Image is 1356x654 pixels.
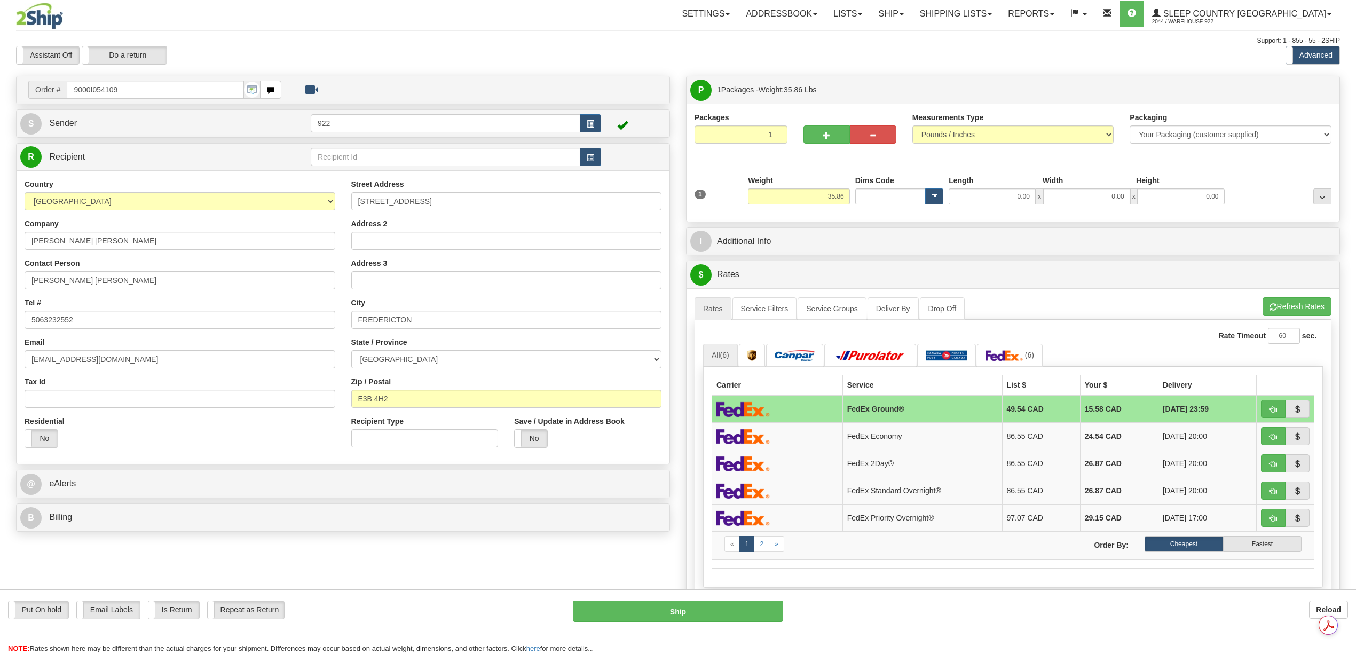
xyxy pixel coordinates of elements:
[25,218,59,229] label: Company
[49,513,72,522] span: Billing
[690,264,712,286] span: $
[695,297,731,320] a: Rates
[20,507,666,529] a: B Billing
[25,258,80,269] label: Contact Person
[351,218,388,229] label: Address 2
[28,81,67,99] span: Order #
[49,152,85,161] span: Recipient
[1002,423,1080,450] td: 86.55 CAD
[1080,477,1158,505] td: 26.87 CAD
[855,175,894,186] label: Dims Code
[515,430,547,447] label: No
[20,113,42,135] span: S
[833,350,908,361] img: Purolator
[720,351,729,359] span: (6)
[1161,9,1326,18] span: Sleep Country [GEOGRAPHIC_DATA]
[842,450,1002,477] td: FedEx 2Day®
[1331,272,1355,381] iframe: chat widget
[1286,46,1339,64] label: Advanced
[870,1,911,27] a: Ship
[805,85,817,94] span: Lbs
[748,175,772,186] label: Weight
[1000,1,1062,27] a: Reports
[20,113,311,135] a: S Sender
[690,79,1336,101] a: P 1Packages -Weight:35.86 Lbs
[25,376,45,387] label: Tax Id
[20,474,42,495] span: @
[20,473,666,495] a: @ eAlerts
[208,601,284,619] label: Repeat as Return
[716,429,770,444] img: FedEx Express®
[926,350,968,361] img: Canada Post
[1013,536,1137,550] label: Order By:
[1002,450,1080,477] td: 86.55 CAD
[148,601,199,619] label: Is Return
[25,416,65,427] label: Residential
[724,536,740,552] a: Previous
[9,601,68,619] label: Put On hold
[784,85,802,94] span: 35.86
[1158,375,1256,396] th: Delivery
[1219,330,1266,341] label: Rate Timeout
[695,190,706,199] span: 1
[842,477,1002,505] td: FedEx Standard Overnight®
[842,395,1002,423] td: FedEx Ground®
[690,231,712,252] span: I
[949,175,974,186] label: Length
[311,148,580,166] input: Recipient Id
[825,1,870,27] a: Lists
[1316,605,1341,614] b: Reload
[712,375,843,396] th: Carrier
[798,297,866,320] a: Service Groups
[716,483,770,499] img: FedEx Express®
[730,540,734,548] span: «
[754,536,769,552] a: 2
[1130,188,1138,204] span: x
[20,507,42,529] span: B
[1163,485,1207,496] span: [DATE] 20:00
[732,297,797,320] a: Service Filters
[759,85,817,94] span: Weight:
[1080,395,1158,423] td: 15.58 CAD
[16,36,1340,45] div: Support: 1 - 855 - 55 - 2SHIP
[351,258,388,269] label: Address 3
[716,456,770,471] img: FedEx Express®
[1002,395,1080,423] td: 49.54 CAD
[1163,404,1209,414] span: [DATE] 23:59
[1043,175,1063,186] label: Width
[912,112,984,123] label: Measurements Type
[1163,431,1207,442] span: [DATE] 20:00
[25,179,53,190] label: Country
[1163,513,1207,523] span: [DATE] 17:00
[77,601,140,619] label: Email Labels
[842,375,1002,396] th: Service
[8,644,29,652] span: NOTE:
[25,337,44,348] label: Email
[20,146,279,168] a: R Recipient
[716,510,770,526] img: FedEx Express®
[1002,505,1080,532] td: 97.07 CAD
[1152,17,1232,27] span: 2044 / Warehouse 922
[986,350,1023,361] img: FedEx Express®
[674,1,738,27] a: Settings
[1163,458,1207,469] span: [DATE] 20:00
[25,297,41,308] label: Tel #
[1223,536,1302,552] label: Fastest
[1080,505,1158,532] td: 29.15 CAD
[738,1,825,27] a: Addressbook
[244,82,260,98] img: API
[25,430,58,447] label: No
[1080,423,1158,450] td: 24.54 CAD
[775,540,778,548] span: »
[351,297,365,308] label: City
[1302,330,1316,341] label: sec.
[842,423,1002,450] td: FedEx Economy
[690,231,1336,253] a: IAdditional Info
[716,401,770,417] img: FedEx Express®
[1025,351,1034,359] span: (6)
[690,264,1336,286] a: $Rates
[1080,375,1158,396] th: Your $
[351,192,662,210] input: Enter a location
[526,644,540,652] a: here
[573,601,783,622] button: Ship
